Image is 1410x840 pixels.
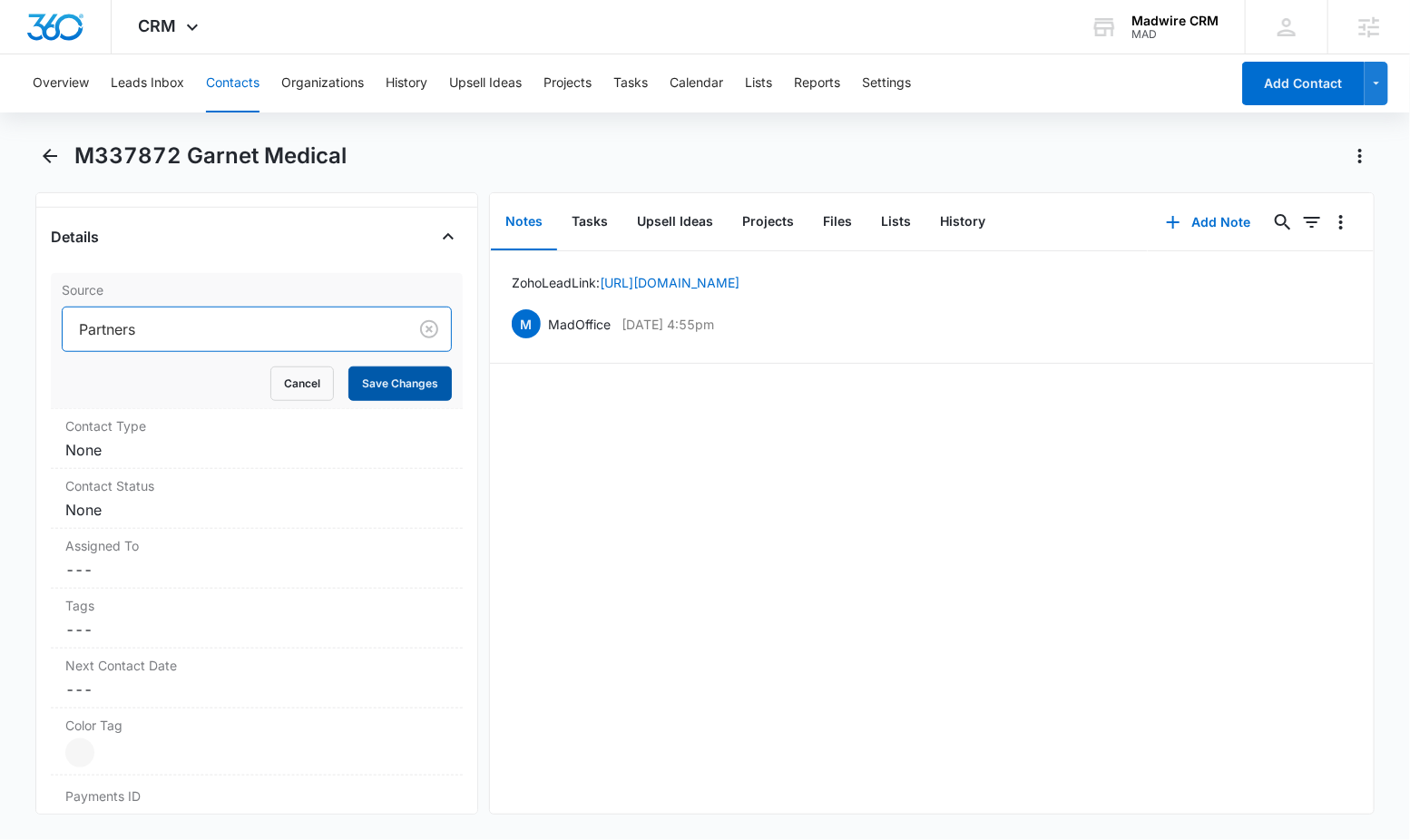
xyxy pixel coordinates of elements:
button: Clear [415,315,444,344]
div: Assigned To--- [51,529,463,589]
label: Source [62,280,452,299]
button: Projects [543,54,592,112]
button: Tasks [613,54,648,112]
span: M [512,309,541,338]
button: Cancel [270,366,334,401]
button: Close [434,222,463,251]
dd: --- [65,559,448,581]
label: Tags [65,596,448,615]
button: Filters [1297,208,1327,237]
button: History [925,194,1000,250]
button: History [386,54,427,112]
div: account id [1131,28,1219,41]
button: Back [35,142,64,171]
button: Actions [1346,142,1375,171]
label: Contact Status [65,476,448,495]
dd: --- [65,679,448,700]
button: Settings [862,54,911,112]
dd: None [65,499,448,521]
button: Projects [728,194,808,250]
button: Lists [867,194,925,250]
button: Upsell Ideas [622,194,728,250]
label: Next Contact Date [65,656,448,675]
dd: --- [65,619,448,640]
button: Search... [1268,208,1297,237]
button: Add Note [1148,200,1268,244]
button: Notes [491,194,557,250]
p: Zoho Lead Link: [512,273,739,292]
button: Files [808,194,867,250]
button: Overview [33,54,89,112]
button: Leads Inbox [111,54,184,112]
button: Tasks [557,194,622,250]
div: Next Contact Date--- [51,649,463,708]
button: Contacts [206,54,259,112]
label: Assigned To [65,536,448,555]
div: Contact StatusNone [51,469,463,529]
label: Color Tag [65,716,448,735]
a: [URL][DOMAIN_NAME] [600,275,739,290]
button: Reports [794,54,840,112]
div: Tags--- [51,589,463,649]
p: [DATE] 4:55pm [622,315,714,334]
button: Calendar [670,54,723,112]
div: account name [1131,14,1219,28]
div: Payments ID [51,776,463,817]
div: Color Tag [51,708,463,776]
button: Overflow Menu [1327,208,1356,237]
h1: M337872 Garnet Medical [74,142,347,170]
div: Contact TypeNone [51,409,463,469]
span: CRM [139,16,177,35]
dd: None [65,439,448,461]
button: Lists [745,54,772,112]
button: Organizations [281,54,364,112]
label: Contact Type [65,416,448,435]
p: MadOffice [548,315,611,334]
button: Save Changes [348,366,452,401]
h4: Details [51,226,99,248]
dt: Payments ID [65,786,162,806]
button: Add Contact [1242,62,1365,105]
button: Upsell Ideas [449,54,522,112]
